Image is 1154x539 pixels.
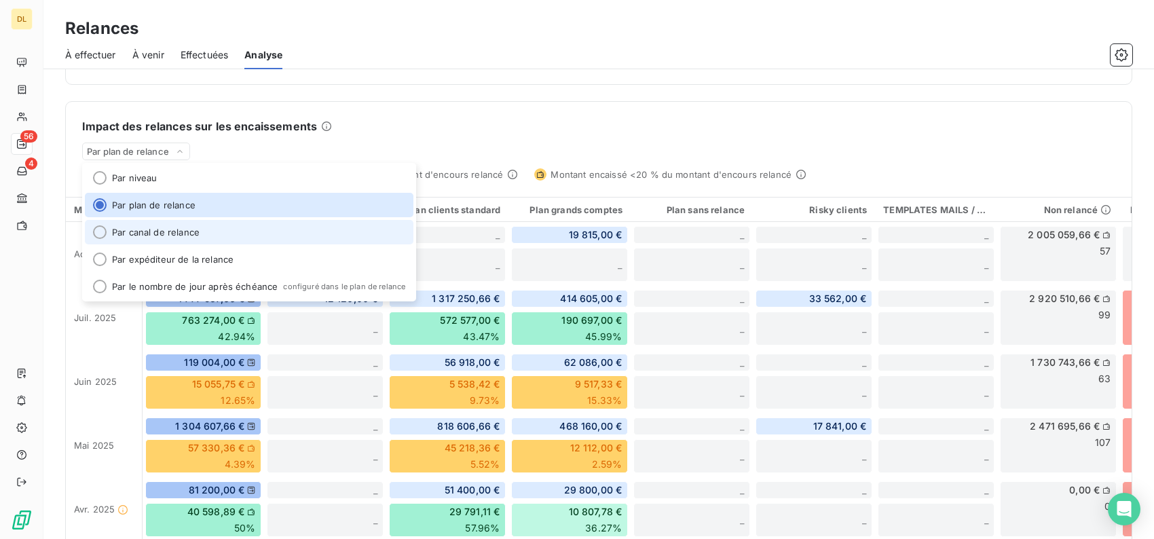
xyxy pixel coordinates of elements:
span: 4 [25,157,37,170]
span: 0,00 € [1069,483,1100,497]
span: 5 538,42 € [449,377,500,391]
span: avr. 2025 [74,504,115,515]
span: 99 [1098,308,1111,322]
span: 29 800,00 € [564,483,622,497]
span: _ [496,229,500,240]
span: 29 791,11 € [449,505,500,519]
span: _ [862,450,866,462]
span: 62 086,00 € [564,356,622,369]
li: Par plan de relance [85,193,413,217]
span: 19 815,00 € [569,228,622,242]
span: Analyse [244,48,282,62]
li: Par niveau [85,166,413,190]
span: Montant encaissé <20 % du montant d'encours relancé [551,169,792,180]
span: 2 920 510,66 € [1029,292,1100,305]
span: 15.33% [587,394,622,407]
span: 9 517,33 € [575,377,622,391]
span: 5.52% [470,458,500,471]
span: _ [984,356,988,368]
span: 56 918,00 € [445,356,500,369]
span: 50% [234,521,255,535]
span: _ [862,259,866,270]
li: Par expéditeur de la relance [85,247,413,272]
span: _ [984,293,988,304]
span: _ [984,386,988,398]
span: _ [984,322,988,334]
span: 45.99% [585,330,622,343]
span: _ [984,450,988,462]
span: 57 330,36 € [188,441,245,455]
span: 107 [1095,436,1111,449]
span: Plan clients standard [407,204,500,215]
div: Open Intercom Messenger [1108,493,1140,525]
span: juil. 2025 [74,312,117,323]
span: _ [984,229,988,240]
span: 63 [1098,372,1111,386]
span: _ [740,420,744,432]
span: _ [984,420,988,432]
span: 572 577,00 € [440,314,500,327]
img: Logo LeanPay [11,509,33,531]
li: Par le nombre de jour après échéance [85,274,413,299]
span: 414 605,00 € [560,292,622,305]
h6: Impact des relances sur les encaissements [82,118,317,134]
span: _ [984,514,988,525]
span: Plan grands comptes [529,204,622,215]
div: Mois [74,204,134,215]
span: _ [862,322,866,334]
span: _ [862,514,866,525]
span: _ [740,514,744,525]
span: 56 [20,130,37,143]
span: Risky clients [809,204,867,215]
span: _ [373,484,377,496]
a: 4 [11,160,32,182]
span: À effectuer [65,48,116,62]
span: mai 2025 [74,440,114,451]
span: _ [862,484,866,496]
span: 12.65% [221,394,255,407]
span: 2 005 059,66 € [1028,228,1100,242]
span: _ [373,450,377,462]
span: _ [740,484,744,496]
span: 57 [1100,244,1111,258]
span: _ [740,293,744,304]
span: Par plan de relance [87,146,169,157]
span: août 2025 [74,248,119,259]
span: _ [862,229,866,240]
span: _ [373,386,377,398]
span: _ [740,356,744,368]
span: 12 112,00 € [570,441,622,455]
span: 119 004,00 € [184,356,244,369]
span: 43.47% [463,330,500,343]
span: juin 2025 [74,376,117,387]
span: 2 471 695,66 € [1030,420,1100,433]
span: _ [984,259,988,270]
span: _ [740,450,744,462]
span: 9.73% [470,394,500,407]
span: 4.39% [225,458,256,471]
span: _ [373,514,377,525]
span: 190 697,00 € [561,314,622,327]
span: _ [618,259,622,270]
span: _ [496,259,500,270]
div: Non relancé [1005,204,1111,215]
span: Effectuées [181,48,229,62]
span: _ [740,386,744,398]
span: 57.96% [465,521,500,535]
span: _ [740,322,744,334]
span: 1 304 607,66 € [175,420,244,433]
span: 2.59% [592,458,622,471]
span: _ [862,356,866,368]
span: 818 606,66 € [437,420,500,433]
span: _ [740,259,744,270]
span: _ [373,356,377,368]
span: 40 598,89 € [187,505,245,519]
span: 81 200,00 € [189,483,245,497]
span: 42.94% [218,330,255,343]
span: _ [740,229,744,240]
li: Par canal de relance [85,220,413,244]
span: 468 160,00 € [559,420,622,433]
span: _ [862,386,866,398]
div: DL [11,8,33,30]
span: TEMPLATES MAILS / COURRIERS [883,204,1030,215]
